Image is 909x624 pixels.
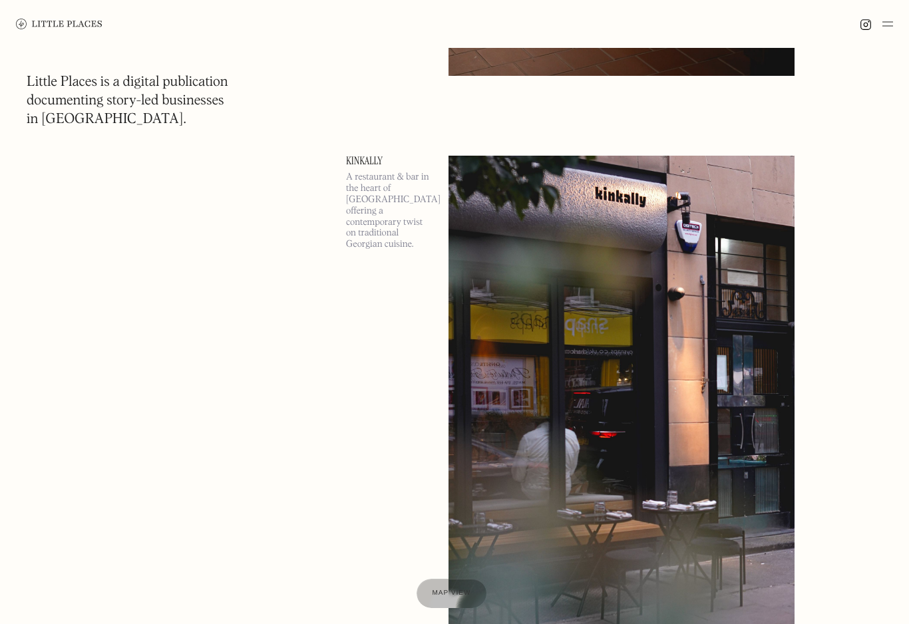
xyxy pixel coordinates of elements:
h1: Little Places is a digital publication documenting story-led businesses in [GEOGRAPHIC_DATA]. [27,73,228,129]
a: Map view [417,579,487,608]
a: Kinkally [346,156,433,166]
p: A restaurant & bar in the heart of [GEOGRAPHIC_DATA] offering a contemporary twist on traditional... [346,172,433,250]
span: Map view [433,589,471,597]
